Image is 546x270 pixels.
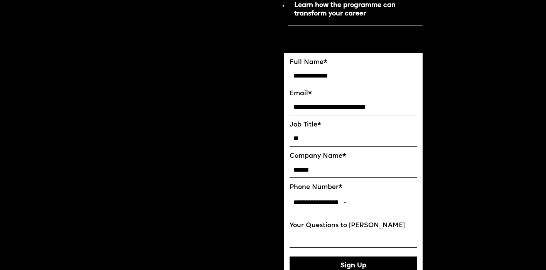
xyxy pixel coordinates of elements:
[290,90,417,98] label: Email
[290,152,417,160] label: Company Name
[294,2,396,17] strong: Learn how the programme can transform your career
[290,222,417,229] label: Your Questions to [PERSON_NAME]
[290,59,417,66] label: Full Name
[290,121,417,129] label: Job Title
[290,184,417,191] label: Phone Number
